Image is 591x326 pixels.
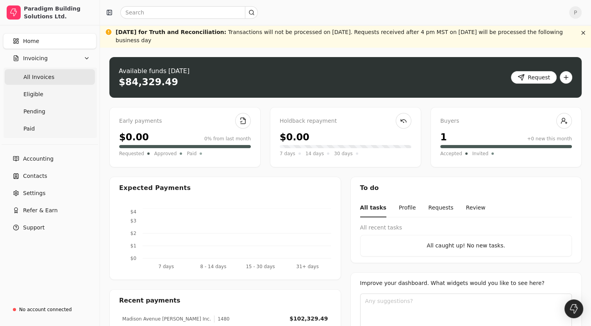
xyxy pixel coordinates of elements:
[466,199,486,217] button: Review
[334,150,352,158] span: 30 days
[119,130,149,144] div: $0.00
[23,224,45,232] span: Support
[3,202,96,218] button: Refer & Earn
[122,315,211,322] div: Madison Avenue [PERSON_NAME] Inc.
[24,5,93,20] div: Paradigm Building Solutions Ltd.
[23,155,54,163] span: Accounting
[119,183,191,193] div: Expected Payments
[130,209,136,215] tspan: $4
[154,150,177,158] span: Approved
[119,150,144,158] span: Requested
[440,150,462,158] span: Accepted
[367,242,566,250] div: All caught up! No new tasks.
[360,199,386,217] button: All tasks
[110,290,341,312] div: Recent payments
[3,220,96,235] button: Support
[399,199,416,217] button: Profile
[3,168,96,184] a: Contacts
[130,218,136,224] tspan: $3
[5,104,95,119] a: Pending
[130,256,136,261] tspan: $0
[527,135,572,142] div: +0 new this month
[5,69,95,85] a: All Invoices
[23,54,48,63] span: Invoicing
[116,28,575,45] div: Transactions will not be processed on [DATE]. Requests received after 4 pm MST on [DATE] will be ...
[130,231,136,236] tspan: $2
[187,150,196,158] span: Paid
[246,263,275,269] tspan: 15 - 30 days
[158,263,174,269] tspan: 7 days
[23,189,45,197] span: Settings
[200,263,226,269] tspan: 8 - 14 days
[130,243,136,249] tspan: $1
[440,117,572,125] div: Buyers
[280,150,295,158] span: 7 days
[511,71,557,84] button: Request
[116,29,226,35] span: [DATE] for Truth and Reconciliation :
[119,76,178,88] div: $84,329.49
[214,315,230,322] div: 1480
[5,121,95,136] a: Paid
[23,125,35,133] span: Paid
[23,107,45,116] span: Pending
[472,150,488,158] span: Invited
[564,299,583,318] div: Open Intercom Messenger
[296,263,319,269] tspan: 31+ days
[428,199,453,217] button: Requests
[23,206,58,215] span: Refer & Earn
[289,315,328,323] div: $102,329.49
[280,130,309,144] div: $0.00
[280,117,411,125] div: Holdback repayment
[19,306,72,313] div: No account connected
[3,303,96,317] a: No account connected
[305,150,324,158] span: 14 days
[120,6,258,19] input: Search
[351,177,582,199] div: To do
[119,66,189,76] div: Available funds [DATE]
[3,33,96,49] a: Home
[3,50,96,66] button: Invoicing
[23,90,43,99] span: Eligible
[119,117,251,125] div: Early payments
[360,224,572,232] div: All recent tasks
[5,86,95,102] a: Eligible
[23,37,39,45] span: Home
[3,185,96,201] a: Settings
[204,135,251,142] div: 0% from last month
[440,130,447,144] div: 1
[3,151,96,167] a: Accounting
[360,279,572,287] div: Improve your dashboard. What widgets would you like to see here?
[23,73,54,81] span: All Invoices
[23,172,47,180] span: Contacts
[569,6,582,19] button: P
